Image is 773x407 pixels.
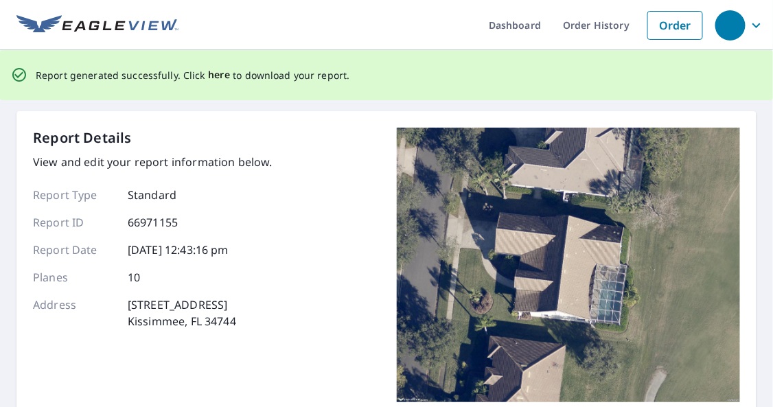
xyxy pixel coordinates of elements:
[128,187,176,203] p: Standard
[128,296,236,329] p: [STREET_ADDRESS] Kissimmee, FL 34744
[33,242,115,258] p: Report Date
[128,242,229,258] p: [DATE] 12:43:16 pm
[33,128,132,148] p: Report Details
[33,187,115,203] p: Report Type
[128,269,140,286] p: 10
[128,214,178,231] p: 66971155
[647,11,703,40] a: Order
[397,128,740,402] img: Top image
[16,15,178,36] img: EV Logo
[33,269,115,286] p: Planes
[33,214,115,231] p: Report ID
[33,154,273,170] p: View and edit your report information below.
[36,67,350,84] p: Report generated successfully. Click to download your report.
[33,296,115,329] p: Address
[208,67,231,84] button: here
